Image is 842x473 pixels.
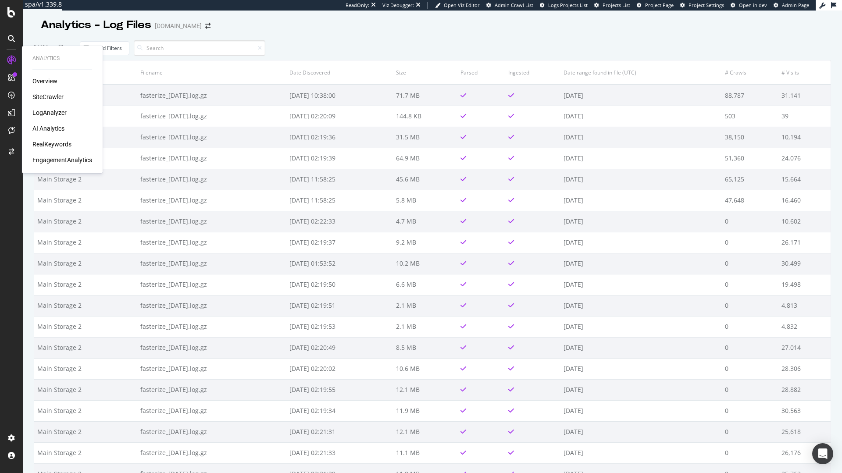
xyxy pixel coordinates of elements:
span: Open Viz Editor [444,2,480,8]
td: Main Storage 2 [34,274,137,295]
a: Logs Projects List [540,2,588,9]
td: [DATE] 02:19:39 [286,148,393,169]
td: fasterize_[DATE].log.gz [137,421,286,442]
div: [DOMAIN_NAME] [155,21,202,30]
td: [DATE] [560,106,722,127]
div: Analytics [32,55,92,62]
td: 0 [722,358,778,379]
a: Overview [32,77,57,85]
td: 30,563 [778,400,831,421]
div: Viz Debugger: [382,2,414,9]
th: Date Discovered [286,60,393,85]
td: fasterize_[DATE].log.gz [137,127,286,148]
td: [DATE] [560,337,722,358]
td: 0 [722,379,778,400]
td: 0 [722,274,778,295]
a: AI Analytics [32,124,64,133]
td: 15,664 [778,169,831,190]
div: Analytics - Log Files [41,18,151,32]
td: 5.8 MB [393,190,457,211]
td: Main Storage 2 [34,190,137,211]
div: EngagementAnalytics [32,156,92,164]
td: 0 [722,337,778,358]
td: 6.6 MB [393,274,457,295]
a: RealKeywords [32,140,71,149]
td: Main Storage 2 [34,295,137,316]
td: [DATE] [560,253,722,274]
td: 11.1 MB [393,442,457,463]
td: fasterize_[DATE].log.gz [137,148,286,169]
td: 19,498 [778,274,831,295]
td: [DATE] 02:19:50 [286,274,393,295]
td: 144.8 KB [393,106,457,127]
td: 45.6 MB [393,169,457,190]
td: 16,460 [778,190,831,211]
span: Open in dev [739,2,767,8]
span: Admin Crawl List [495,2,533,8]
a: Projects List [594,2,630,9]
td: [DATE] 02:21:33 [286,442,393,463]
th: Ingested [505,60,561,85]
td: 31.5 MB [393,127,457,148]
td: [DATE] [560,169,722,190]
td: 10,602 [778,211,831,232]
td: [DATE] [560,148,722,169]
td: fasterize_[DATE].log.gz [137,274,286,295]
td: 88,787 [722,85,778,106]
td: Main Storage 2 [34,253,137,274]
a: LogAnalyzer [32,108,67,117]
div: Add Filters [96,44,122,52]
td: fasterize_[DATE].log.gz [137,400,286,421]
td: [DATE] 02:19:55 [286,379,393,400]
td: 0 [722,400,778,421]
td: 10.6 MB [393,358,457,379]
td: 31,141 [778,85,831,106]
td: Main Storage 2 [34,232,137,253]
div: SiteCrawler [32,92,64,101]
td: fasterize_[DATE].log.gz [137,316,286,337]
td: Main Storage 2 [34,169,137,190]
td: fasterize_[DATE].log.gz [137,379,286,400]
td: 28,306 [778,358,831,379]
td: [DATE] 02:19:37 [286,232,393,253]
td: 0 [722,316,778,337]
td: 71.7 MB [393,85,457,106]
td: Main Storage 2 [34,211,137,232]
th: Parsed [457,60,505,85]
td: 0 [722,211,778,232]
td: [DATE] 02:19:34 [286,400,393,421]
a: Open in dev [731,2,767,9]
a: Admin Page [774,2,809,9]
td: [DATE] 02:20:09 [286,106,393,127]
td: [DATE] [560,274,722,295]
td: [DATE] 11:58:25 [286,169,393,190]
td: 4,813 [778,295,831,316]
td: [DATE] 02:21:31 [286,421,393,442]
td: 38,150 [722,127,778,148]
td: fasterize_[DATE].log.gz [137,295,286,316]
span: Project Page [645,2,674,8]
td: Main Storage 2 [34,400,137,421]
td: [DATE] 10:38:00 [286,85,393,106]
td: 10,194 [778,127,831,148]
td: 10.2 MB [393,253,457,274]
td: [DATE] 02:22:33 [286,211,393,232]
span: Logfiles [46,43,71,53]
td: 30,499 [778,253,831,274]
td: [DATE] [560,442,722,463]
td: 503 [722,106,778,127]
td: 24,076 [778,148,831,169]
th: Filename [137,60,286,85]
th: Date range found in file (UTC) [560,60,722,85]
td: [DATE] 02:20:49 [286,337,393,358]
td: 65,125 [722,169,778,190]
td: fasterize_[DATE].log.gz [137,232,286,253]
td: 12.1 MB [393,421,457,442]
td: [DATE] 11:58:25 [286,190,393,211]
span: Admin Page [782,2,809,8]
a: Admin Crawl List [486,2,533,9]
